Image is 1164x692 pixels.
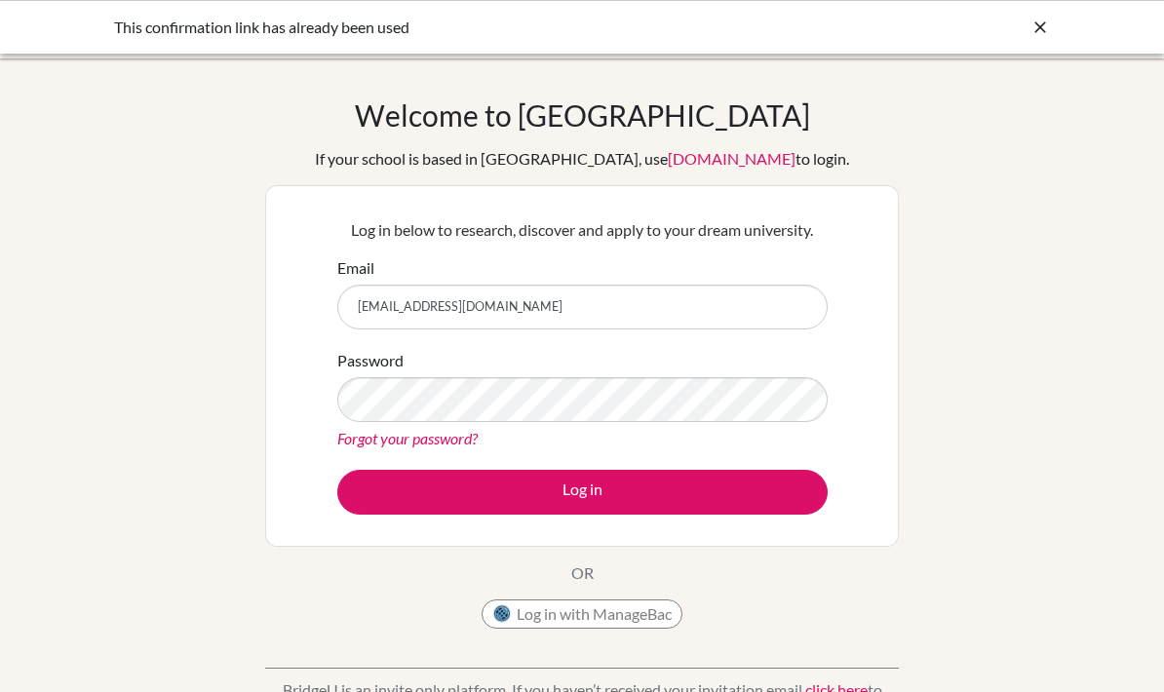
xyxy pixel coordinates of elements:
[571,561,594,585] p: OR
[337,256,374,280] label: Email
[668,149,795,168] a: [DOMAIN_NAME]
[337,470,828,515] button: Log in
[337,429,478,447] a: Forgot your password?
[482,599,682,629] button: Log in with ManageBac
[337,349,404,372] label: Password
[355,97,810,133] h1: Welcome to [GEOGRAPHIC_DATA]
[337,218,828,242] p: Log in below to research, discover and apply to your dream university.
[114,16,757,39] div: This confirmation link has already been used
[315,147,849,171] div: If your school is based in [GEOGRAPHIC_DATA], use to login.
